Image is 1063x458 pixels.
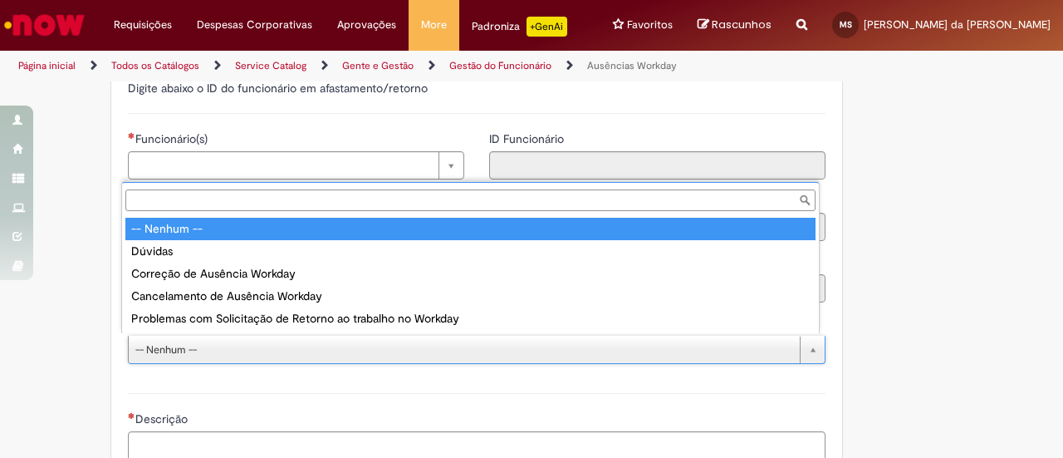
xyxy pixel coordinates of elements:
div: Dúvidas [125,240,816,263]
div: Correção de Ausência Workday [125,263,816,285]
div: Problemas com Solicitação de Retorno ao trabalho no Workday [125,308,816,330]
div: -- Nenhum -- [125,218,816,240]
div: Cancelamento de Ausência Workday [125,285,816,308]
ul: Tipo da Solicitação [122,214,819,333]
